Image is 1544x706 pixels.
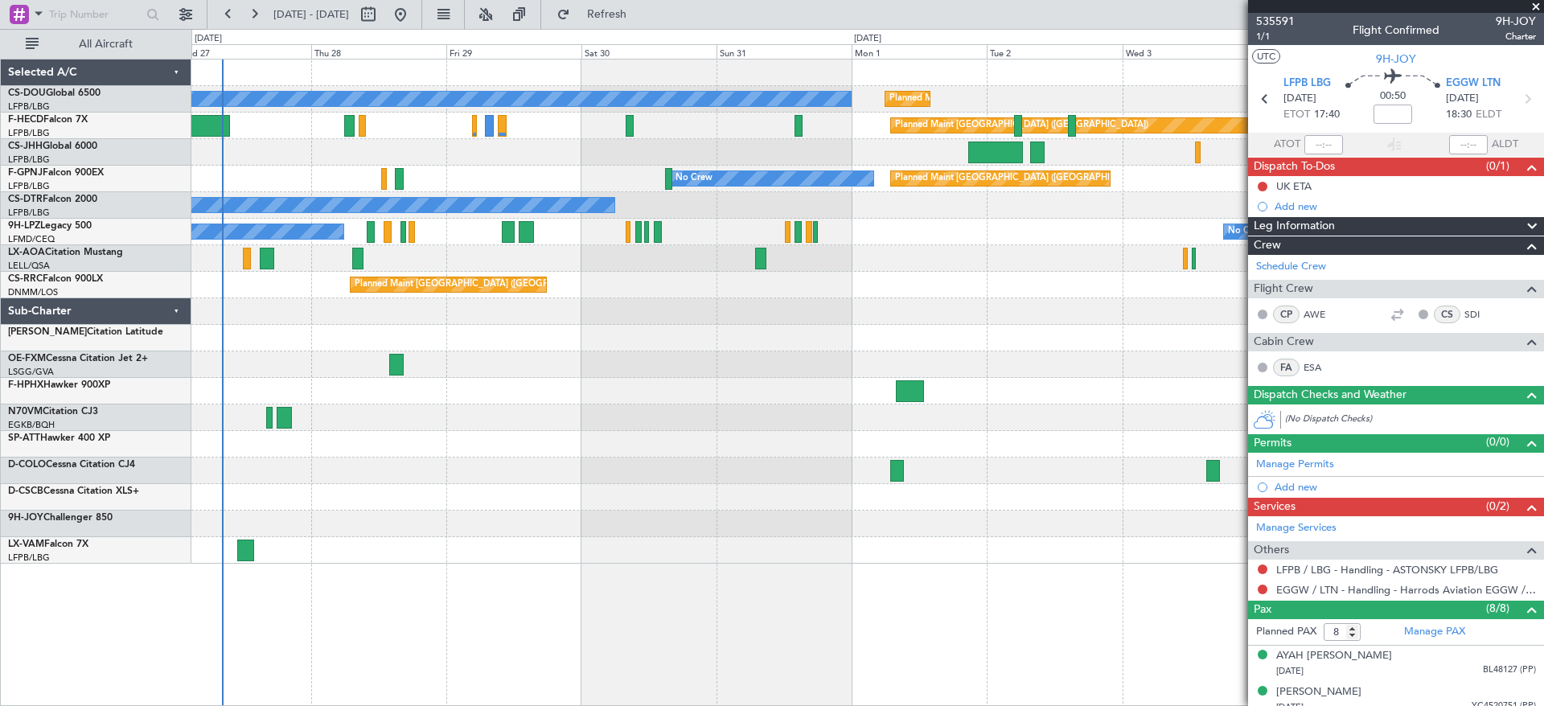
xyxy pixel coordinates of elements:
[8,168,43,178] span: F-GPNJ
[8,221,40,231] span: 9H-LPZ
[1228,220,1265,244] div: No Crew
[8,407,43,417] span: N70VM
[8,486,139,496] a: D-CSCBCessna Citation XLS+
[581,44,717,59] div: Sat 30
[8,88,46,98] span: CS-DOU
[889,87,1143,111] div: Planned Maint [GEOGRAPHIC_DATA] ([GEOGRAPHIC_DATA])
[1276,648,1392,664] div: AYAH [PERSON_NAME]
[8,380,43,390] span: F-HPHX
[1254,498,1296,516] span: Services
[8,221,92,231] a: 9H-LPZLegacy 500
[8,419,55,431] a: EGKB/BQH
[1314,107,1340,123] span: 17:40
[8,127,50,139] a: LFPB/LBG
[854,32,881,46] div: [DATE]
[311,44,446,59] div: Thu 28
[1276,583,1536,597] a: EGGW / LTN - Handling - Harrods Aviation EGGW / LTN
[1446,76,1501,92] span: EGGW LTN
[1496,30,1536,43] span: Charter
[717,44,852,59] div: Sun 31
[1304,360,1340,375] a: ESA
[8,142,43,151] span: CS-JHH
[1434,306,1460,323] div: CS
[8,274,43,284] span: CS-RRC
[8,433,110,443] a: SP-ATTHawker 400 XP
[8,327,163,337] a: [PERSON_NAME]Citation Latitude
[8,248,45,257] span: LX-AOA
[1492,137,1518,153] span: ALDT
[573,9,641,20] span: Refresh
[1275,199,1536,213] div: Add new
[1256,30,1295,43] span: 1/1
[1254,217,1335,236] span: Leg Information
[1256,457,1334,473] a: Manage Permits
[1254,158,1335,176] span: Dispatch To-Dos
[1254,280,1313,298] span: Flight Crew
[1256,520,1337,536] a: Manage Services
[1254,333,1314,351] span: Cabin Crew
[1273,359,1300,376] div: FA
[8,248,123,257] a: LX-AOACitation Mustang
[8,460,135,470] a: D-COLOCessna Citation CJ4
[1256,259,1326,275] a: Schedule Crew
[446,44,581,59] div: Fri 29
[8,168,104,178] a: F-GPNJFalcon 900EX
[8,366,54,378] a: LSGG/GVA
[1486,600,1509,617] span: (8/8)
[8,552,50,564] a: LFPB/LBG
[549,2,646,27] button: Refresh
[1353,22,1439,39] div: Flight Confirmed
[1496,13,1536,30] span: 9H-JOY
[42,39,170,50] span: All Aircraft
[49,2,142,27] input: Trip Number
[1446,107,1472,123] span: 18:30
[1254,541,1289,560] span: Others
[8,180,50,192] a: LFPB/LBG
[1276,179,1312,193] div: UK ETA
[1283,91,1316,107] span: [DATE]
[8,327,87,337] span: [PERSON_NAME]
[8,486,43,496] span: D-CSCB
[195,32,222,46] div: [DATE]
[1254,434,1291,453] span: Permits
[1304,135,1343,154] input: --:--
[8,380,110,390] a: F-HPHXHawker 900XP
[1283,76,1331,92] span: LFPB LBG
[8,407,98,417] a: N70VMCitation CJ3
[8,433,40,443] span: SP-ATT
[895,113,1148,138] div: Planned Maint [GEOGRAPHIC_DATA] ([GEOGRAPHIC_DATA])
[1256,13,1295,30] span: 535591
[1252,49,1280,64] button: UTC
[8,115,88,125] a: F-HECDFalcon 7X
[1285,413,1544,429] div: (No Dispatch Checks)
[1274,137,1300,153] span: ATOT
[8,460,46,470] span: D-COLO
[8,101,50,113] a: LFPB/LBG
[1256,624,1316,640] label: Planned PAX
[8,233,55,245] a: LFMD/CEQ
[1404,624,1465,640] a: Manage PAX
[1123,44,1258,59] div: Wed 3
[1380,88,1406,105] span: 00:50
[1446,91,1479,107] span: [DATE]
[8,540,44,549] span: LX-VAM
[1276,684,1361,700] div: [PERSON_NAME]
[8,195,43,204] span: CS-DTR
[8,274,103,284] a: CS-RRCFalcon 900LX
[1376,51,1416,68] span: 9H-JOY
[895,166,1148,191] div: Planned Maint [GEOGRAPHIC_DATA] ([GEOGRAPHIC_DATA])
[355,273,608,297] div: Planned Maint [GEOGRAPHIC_DATA] ([GEOGRAPHIC_DATA])
[8,207,50,219] a: LFPB/LBG
[8,88,101,98] a: CS-DOUGlobal 6500
[8,154,50,166] a: LFPB/LBG
[8,513,43,523] span: 9H-JOY
[1483,663,1536,677] span: BL48127 (PP)
[273,7,349,22] span: [DATE] - [DATE]
[1276,665,1304,677] span: [DATE]
[1276,563,1498,577] a: LFPB / LBG - Handling - ASTONSKY LFPB/LBG
[1464,307,1501,322] a: SDI
[8,354,46,363] span: OE-FXM
[675,166,712,191] div: No Crew
[18,31,175,57] button: All Aircraft
[1283,107,1310,123] span: ETOT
